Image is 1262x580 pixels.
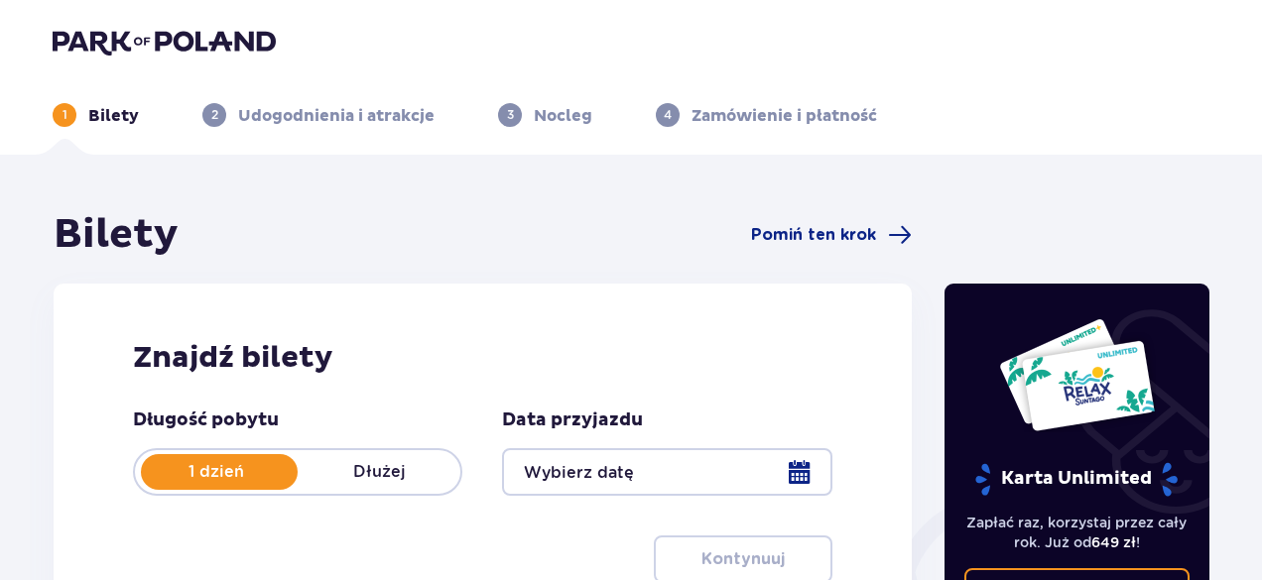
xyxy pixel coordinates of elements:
p: Zapłać raz, korzystaj przez cały rok. Już od ! [964,513,1191,552]
p: Długość pobytu [133,408,279,432]
p: Karta Unlimited [973,462,1180,497]
div: 4Zamówienie i płatność [656,103,877,127]
p: Bilety [88,105,139,127]
p: 1 dzień [135,461,298,483]
p: Zamówienie i płatność [692,105,877,127]
div: 1Bilety [53,103,139,127]
p: Dłużej [298,461,460,483]
p: 2 [211,106,218,124]
p: Nocleg [534,105,592,127]
h2: Znajdź bilety [133,339,832,377]
p: Udogodnienia i atrakcje [238,105,435,127]
span: Pomiń ten krok [751,224,876,246]
p: Kontynuuj [701,548,785,570]
p: 4 [664,106,672,124]
p: 1 [63,106,67,124]
img: Park of Poland logo [53,28,276,56]
span: 649 zł [1091,534,1136,550]
div: 2Udogodnienia i atrakcje [202,103,435,127]
img: Dwie karty całoroczne do Suntago z napisem 'UNLIMITED RELAX', na białym tle z tropikalnymi liśćmi... [998,317,1156,432]
p: 3 [507,106,514,124]
h1: Bilety [54,210,179,260]
div: 3Nocleg [498,103,592,127]
p: Data przyjazdu [502,408,643,432]
a: Pomiń ten krok [751,223,912,247]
